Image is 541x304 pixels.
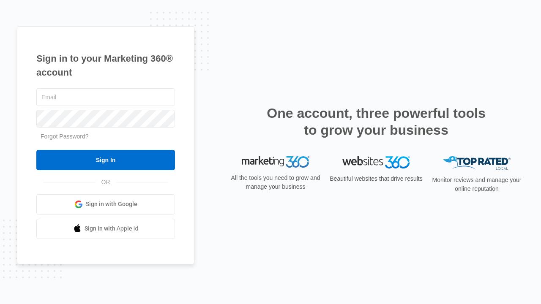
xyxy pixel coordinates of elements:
[36,150,175,170] input: Sign In
[36,219,175,239] a: Sign in with Apple Id
[443,156,511,170] img: Top Rated Local
[85,224,139,233] span: Sign in with Apple Id
[86,200,137,209] span: Sign in with Google
[242,156,309,168] img: Marketing 360
[96,178,116,187] span: OR
[36,88,175,106] input: Email
[36,194,175,214] a: Sign in with Google
[429,176,524,193] p: Monitor reviews and manage your online reputation
[329,174,424,183] p: Beautiful websites that drive results
[228,174,323,191] p: All the tools you need to grow and manage your business
[342,156,410,168] img: Websites 360
[36,52,175,79] h1: Sign in to your Marketing 360® account
[264,105,488,138] h2: One account, three powerful tools to grow your business
[41,133,89,140] a: Forgot Password?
